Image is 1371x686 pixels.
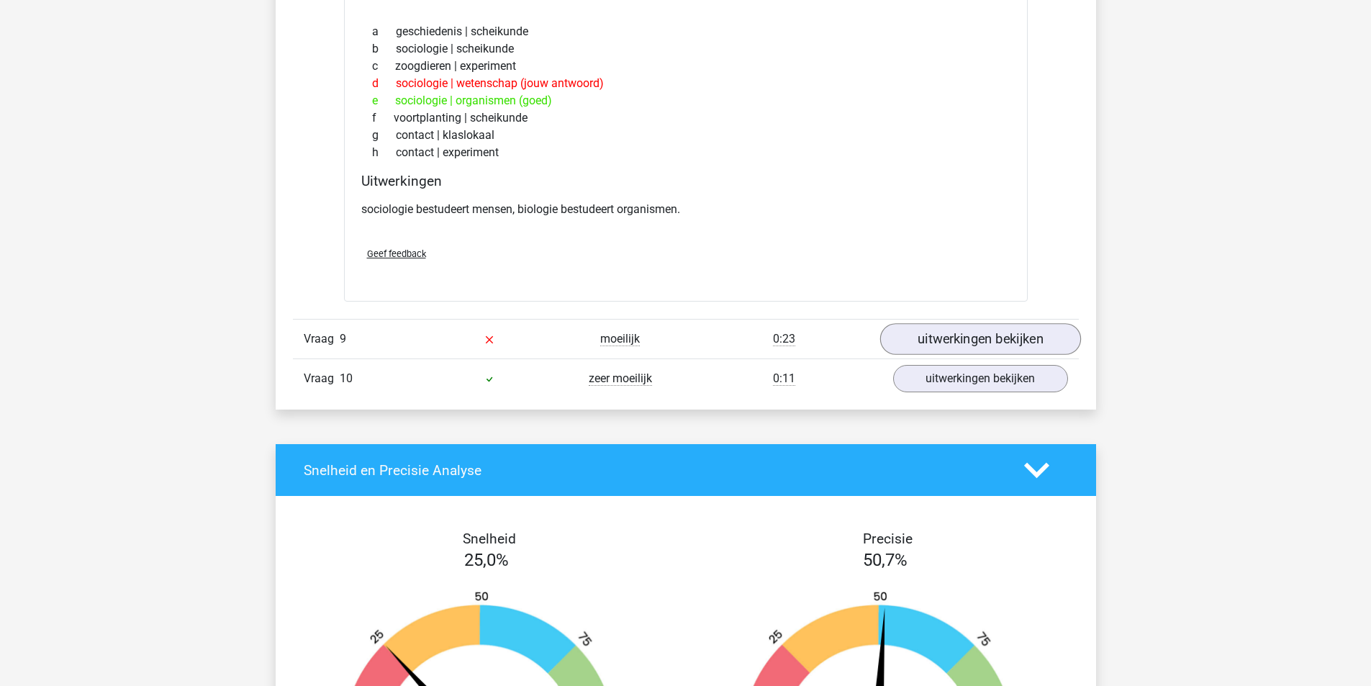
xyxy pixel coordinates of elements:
[361,58,1010,75] div: zoogdieren | experiment
[773,371,795,386] span: 0:11
[340,371,353,385] span: 10
[372,127,396,144] span: g
[589,371,652,386] span: zeer moeilijk
[372,144,396,161] span: h
[372,58,395,75] span: c
[367,248,426,259] span: Geef feedback
[361,127,1010,144] div: contact | klaslokaal
[361,40,1010,58] div: sociologie | scheikunde
[361,92,1010,109] div: sociologie | organismen (goed)
[304,330,340,348] span: Vraag
[863,550,908,570] span: 50,7%
[464,550,509,570] span: 25,0%
[372,23,396,40] span: a
[304,531,675,547] h4: Snelheid
[893,365,1068,392] a: uitwerkingen bekijken
[361,23,1010,40] div: geschiedenis | scheikunde
[702,531,1074,547] h4: Precisie
[361,144,1010,161] div: contact | experiment
[361,201,1010,218] p: sociologie bestudeert mensen, biologie bestudeert organismen.
[372,109,394,127] span: f
[361,173,1010,189] h4: Uitwerkingen
[340,332,346,346] span: 9
[773,332,795,346] span: 0:23
[879,323,1080,355] a: uitwerkingen bekijken
[304,370,340,387] span: Vraag
[372,92,395,109] span: e
[361,75,1010,92] div: sociologie | wetenschap (jouw antwoord)
[304,462,1003,479] h4: Snelheid en Precisie Analyse
[372,40,396,58] span: b
[361,109,1010,127] div: voortplanting | scheikunde
[600,332,640,346] span: moeilijk
[372,75,396,92] span: d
